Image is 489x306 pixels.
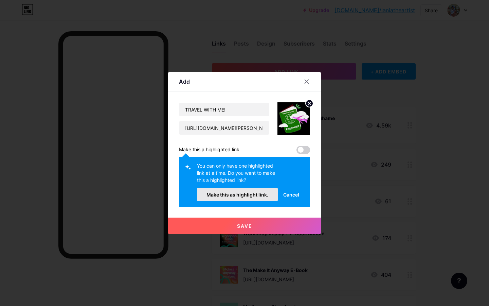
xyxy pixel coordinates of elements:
img: link_thumbnail [277,102,310,135]
button: Make this as highlight link. [197,188,278,201]
button: Cancel [278,188,305,201]
button: Save [168,218,321,234]
input: Title [179,103,269,116]
div: You can only have one highlighted link at a time. Do you want to make this a highlighted link? [197,162,278,188]
span: Save [237,223,252,229]
div: Make this a highlighted link [179,146,239,154]
div: Add [179,78,190,86]
span: Cancel [283,191,299,198]
span: Make this as highlight link. [206,192,268,198]
input: URL [179,121,269,135]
